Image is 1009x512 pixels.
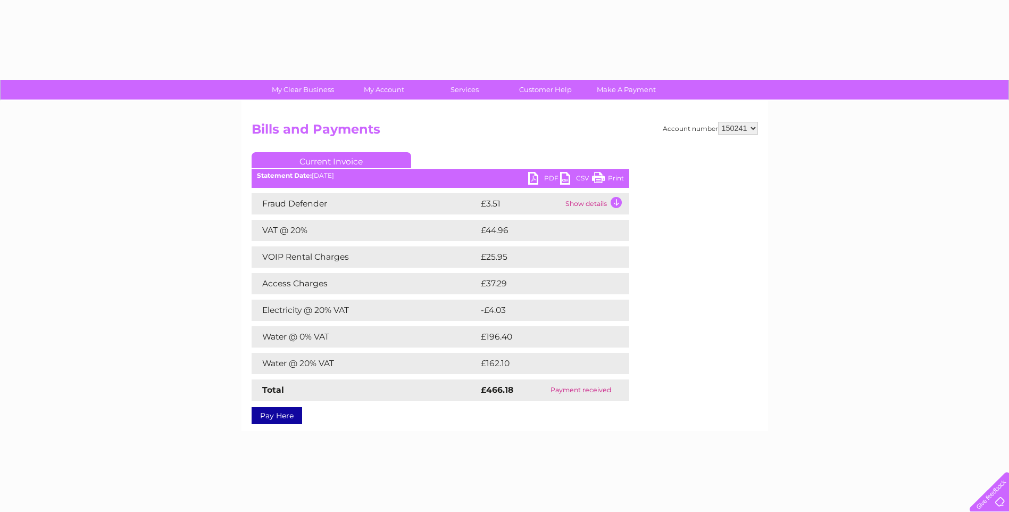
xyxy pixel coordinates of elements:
[528,172,560,187] a: PDF
[481,385,513,395] strong: £466.18
[478,246,607,268] td: £25.95
[592,172,624,187] a: Print
[252,172,629,179] div: [DATE]
[252,273,478,294] td: Access Charges
[259,80,347,100] a: My Clear Business
[252,407,302,424] a: Pay Here
[421,80,508,100] a: Services
[257,171,312,179] b: Statement Date:
[340,80,428,100] a: My Account
[252,122,758,142] h2: Bills and Payments
[533,379,629,401] td: Payment received
[478,300,607,321] td: -£4.03
[478,273,607,294] td: £37.29
[478,220,608,241] td: £44.96
[502,80,589,100] a: Customer Help
[252,220,478,241] td: VAT @ 20%
[252,353,478,374] td: Water @ 20% VAT
[563,193,629,214] td: Show details
[478,326,610,348] td: £196.40
[663,122,758,135] div: Account number
[252,193,478,214] td: Fraud Defender
[582,80,670,100] a: Make A Payment
[560,172,592,187] a: CSV
[478,353,609,374] td: £162.10
[262,385,284,395] strong: Total
[478,193,563,214] td: £3.51
[252,152,411,168] a: Current Invoice
[252,246,478,268] td: VOIP Rental Charges
[252,326,478,348] td: Water @ 0% VAT
[252,300,478,321] td: Electricity @ 20% VAT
